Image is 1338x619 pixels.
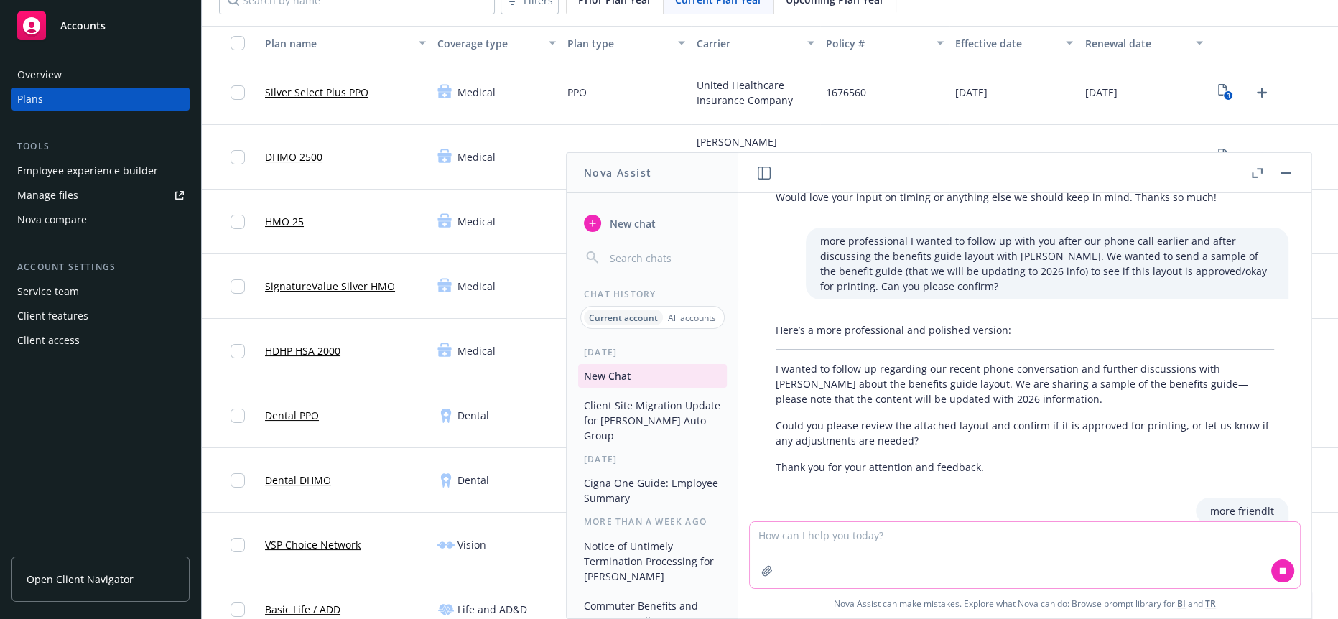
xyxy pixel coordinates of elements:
[826,85,866,100] span: 1676560
[231,85,245,100] input: Toggle Row Selected
[11,280,190,303] a: Service team
[231,215,245,229] input: Toggle Row Selected
[265,36,410,51] div: Plan name
[697,78,814,108] span: United Healthcare Insurance Company
[744,589,1306,618] span: Nova Assist can make mistakes. Explore what Nova can do: Browse prompt library for and
[567,85,587,100] span: PPO
[11,184,190,207] a: Manage files
[259,26,432,60] button: Plan name
[457,343,496,358] span: Medical
[776,361,1274,406] p: I wanted to follow up regarding our recent phone conversation and further discussions with [PERSO...
[1250,81,1273,104] a: Upload Plan Documents
[231,473,245,488] input: Toggle Row Selected
[265,214,304,229] a: HMO 25
[1214,81,1237,104] a: View Plan Documents
[1205,597,1216,610] a: TR
[1084,149,1117,164] span: [DATE]
[11,6,190,46] a: Accounts
[584,165,651,180] h1: Nova Assist
[17,304,88,327] div: Client features
[11,208,190,231] a: Nova compare
[17,159,158,182] div: Employee experience builder
[820,26,949,60] button: Policy #
[457,85,496,100] span: Medical
[265,537,361,552] a: VSP Choice Network
[457,279,496,294] span: Medical
[578,471,727,510] button: Cigna One Guide: Employee Summary
[265,85,368,100] a: Silver Select Plus PPO
[567,36,669,51] div: Plan type
[457,214,496,229] span: Medical
[17,184,78,207] div: Manage files
[607,248,721,268] input: Search chats
[826,36,928,51] div: Policy #
[1084,36,1186,51] div: Renewal date
[589,312,658,324] p: Current account
[1079,26,1208,60] button: Renewal date
[11,88,190,111] a: Plans
[27,572,134,587] span: Open Client Navigator
[668,312,716,324] p: All accounts
[955,36,1057,51] div: Effective date
[567,516,738,528] div: More than a week ago
[776,322,1274,338] p: Here’s a more professional and polished version:
[17,329,80,352] div: Client access
[231,279,245,294] input: Toggle Row Selected
[949,26,1079,60] button: Effective date
[231,538,245,552] input: Toggle Row Selected
[265,343,340,358] a: HDHP HSA 2000
[457,408,489,423] span: Dental
[11,260,190,274] div: Account settings
[776,190,1274,205] p: Would love your input on timing or anything else we should keep in mind. Thanks so much!
[60,20,106,32] span: Accounts
[11,329,190,352] a: Client access
[457,602,527,617] span: Life and AD&D
[567,288,738,300] div: Chat History
[697,36,799,51] div: Carrier
[776,418,1274,448] p: Could you please review the attached layout and confirm if it is approved for printing, or let us...
[955,149,988,164] span: [DATE]
[1177,597,1186,610] a: BI
[17,280,79,303] div: Service team
[1210,503,1274,518] p: more friendlt
[1250,146,1273,169] a: Upload Plan Documents
[697,134,814,180] span: [PERSON_NAME] Permanente Insurance Company
[1227,91,1230,101] text: 3
[11,304,190,327] a: Client features
[578,394,727,447] button: Client Site Migration Update for [PERSON_NAME] Auto Group
[567,149,592,164] span: HMO
[578,210,727,236] button: New chat
[265,279,395,294] a: SignatureValue Silver HMO
[567,346,738,358] div: [DATE]
[17,63,62,86] div: Overview
[231,409,245,423] input: Toggle Row Selected
[231,150,245,164] input: Toggle Row Selected
[567,453,738,465] div: [DATE]
[562,26,691,60] button: Plan type
[11,139,190,154] div: Tools
[17,208,87,231] div: Nova compare
[578,534,727,588] button: Notice of Untimely Termination Processing for [PERSON_NAME]
[457,473,489,488] span: Dental
[457,537,486,552] span: Vision
[776,460,1274,475] p: Thank you for your attention and feedback.
[231,602,245,617] input: Toggle Row Selected
[11,159,190,182] a: Employee experience builder
[17,88,43,111] div: Plans
[820,233,1274,294] p: more professional I wanted to follow up with you after our phone call earlier and after discussin...
[437,36,539,51] div: Coverage type
[1084,85,1117,100] span: [DATE]
[578,364,727,388] button: New Chat
[955,85,988,100] span: [DATE]
[265,408,319,423] a: Dental PPO
[826,149,860,164] span: 648180
[265,602,340,617] a: Basic Life / ADD
[691,26,820,60] button: Carrier
[607,216,656,231] span: New chat
[265,149,322,164] a: DHMO 2500
[231,344,245,358] input: Toggle Row Selected
[457,149,496,164] span: Medical
[231,36,245,50] input: Select all
[432,26,561,60] button: Coverage type
[265,473,331,488] a: Dental DHMO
